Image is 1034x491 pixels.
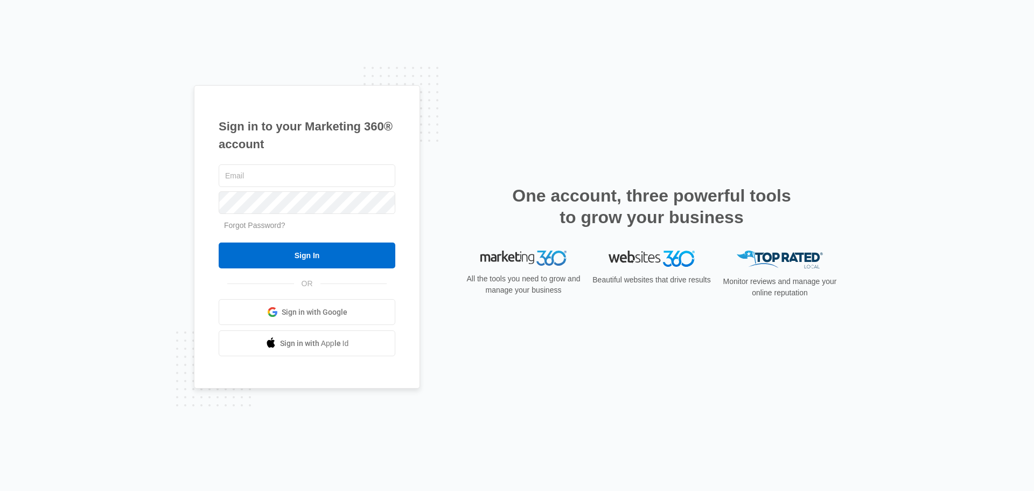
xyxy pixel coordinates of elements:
[591,274,712,286] p: Beautiful websites that drive results
[219,330,395,356] a: Sign in with Apple Id
[609,251,695,266] img: Websites 360
[219,243,395,268] input: Sign In
[463,273,584,296] p: All the tools you need to grow and manage your business
[480,251,567,266] img: Marketing 360
[719,276,840,299] p: Monitor reviews and manage your online reputation
[282,307,347,318] span: Sign in with Google
[219,299,395,325] a: Sign in with Google
[224,221,285,230] a: Forgot Password?
[219,117,395,153] h1: Sign in to your Marketing 360® account
[280,338,349,349] span: Sign in with Apple Id
[219,164,395,187] input: Email
[737,251,823,268] img: Top Rated Local
[509,185,794,228] h2: One account, three powerful tools to grow your business
[294,278,320,289] span: OR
